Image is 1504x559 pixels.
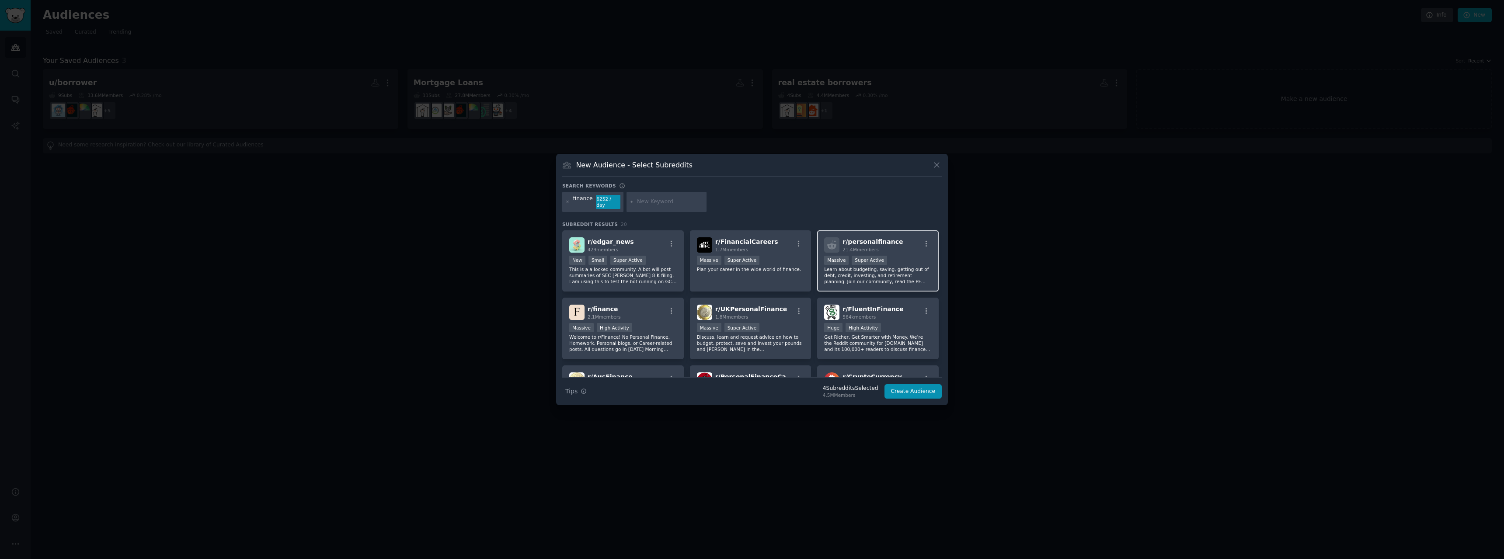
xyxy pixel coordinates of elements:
[588,238,634,245] span: r/ edgar_news
[596,195,620,209] div: 6252 / day
[715,314,749,319] span: 1.8M members
[824,323,843,332] div: Huge
[569,266,677,285] p: This is a a locked community. A bot will post summaries of SEC [PERSON_NAME] 8-K filing. I am usi...
[610,256,646,265] div: Super Active
[824,372,839,388] img: CryptoCurrency
[697,372,712,388] img: PersonalFinanceCanada
[697,256,721,265] div: Massive
[824,266,932,285] p: Learn about budgeting, saving, getting out of debt, credit, investing, and retirement planning. J...
[843,373,902,380] span: r/ CryptoCurrency
[715,238,778,245] span: r/ FinancialCareers
[588,247,618,252] span: 429 members
[824,305,839,320] img: FluentInFinance
[715,247,749,252] span: 1.7M members
[715,306,787,312] span: r/ UKPersonalFinance
[724,323,760,332] div: Super Active
[697,305,712,320] img: UKPersonalFinance
[884,384,942,399] button: Create Audience
[846,323,881,332] div: High Activity
[569,237,585,253] img: edgar_news
[576,160,693,170] h3: New Audience - Select Subreddits
[697,237,712,253] img: FinancialCareers
[824,256,849,265] div: Massive
[562,183,616,189] h3: Search keywords
[569,305,585,320] img: finance
[569,256,585,265] div: New
[562,221,618,227] span: Subreddit Results
[843,314,876,319] span: 564k members
[562,384,590,399] button: Tips
[843,306,903,312] span: r/ FluentInFinance
[843,238,903,245] span: r/ personalfinance
[823,392,878,398] div: 4.5M Members
[843,247,878,252] span: 21.4M members
[823,385,878,392] div: 4 Subreddit s Selected
[724,256,760,265] div: Super Active
[597,323,632,332] div: High Activity
[588,306,618,312] span: r/ finance
[569,323,594,332] div: Massive
[697,266,804,272] p: Plan your career in the wide world of finance.
[588,314,621,319] span: 2.1M members
[569,372,585,388] img: AusFinance
[565,387,578,396] span: Tips
[824,334,932,352] p: Get Richer, Get Smarter with Money. We’re the Reddit community for [DOMAIN_NAME] and its 100,000+...
[621,222,627,227] span: 20
[852,256,887,265] div: Super Active
[573,195,593,209] div: finance
[715,373,803,380] span: r/ PersonalFinanceCanada
[697,323,721,332] div: Massive
[588,256,607,265] div: Small
[588,373,633,380] span: r/ AusFinance
[569,334,677,352] p: Welcome to r/Finance! No Personal Finance, Homework, Personal blogs, or Career-related posts. All...
[637,198,703,206] input: New Keyword
[697,334,804,352] p: Discuss, learn and request advice on how to budget, protect, save and invest your pounds and [PER...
